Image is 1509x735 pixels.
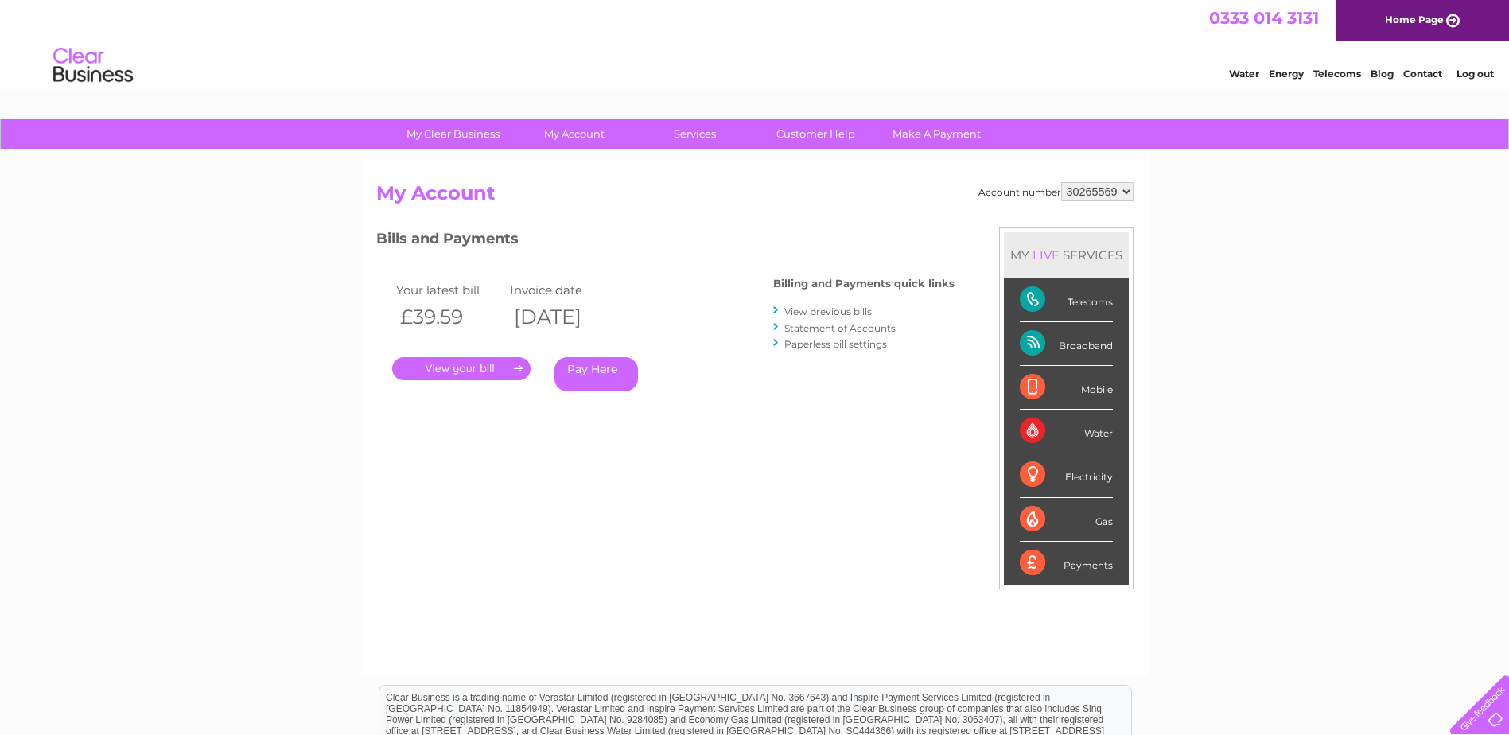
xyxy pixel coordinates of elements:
[784,338,887,350] a: Paperless bill settings
[784,322,896,334] a: Statement of Accounts
[392,357,531,380] a: .
[506,301,620,333] th: [DATE]
[376,182,1134,212] h2: My Account
[376,227,955,255] h3: Bills and Payments
[506,279,620,301] td: Invoice date
[1229,68,1259,80] a: Water
[1403,68,1442,80] a: Contact
[1020,278,1113,322] div: Telecoms
[1269,68,1304,80] a: Energy
[1313,68,1361,80] a: Telecoms
[1020,542,1113,585] div: Payments
[53,41,134,90] img: logo.png
[1004,232,1129,278] div: MY SERVICES
[1020,322,1113,366] div: Broadband
[871,119,1002,149] a: Make A Payment
[508,119,640,149] a: My Account
[1029,247,1063,262] div: LIVE
[392,301,507,333] th: £39.59
[1209,8,1319,28] a: 0333 014 3131
[1456,68,1494,80] a: Log out
[1020,366,1113,410] div: Mobile
[784,305,872,317] a: View previous bills
[379,9,1131,77] div: Clear Business is a trading name of Verastar Limited (registered in [GEOGRAPHIC_DATA] No. 3667643...
[629,119,760,149] a: Services
[554,357,638,391] a: Pay Here
[1020,453,1113,497] div: Electricity
[750,119,881,149] a: Customer Help
[387,119,519,149] a: My Clear Business
[1020,410,1113,453] div: Water
[978,182,1134,201] div: Account number
[773,278,955,290] h4: Billing and Payments quick links
[1020,498,1113,542] div: Gas
[1371,68,1394,80] a: Blog
[392,279,507,301] td: Your latest bill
